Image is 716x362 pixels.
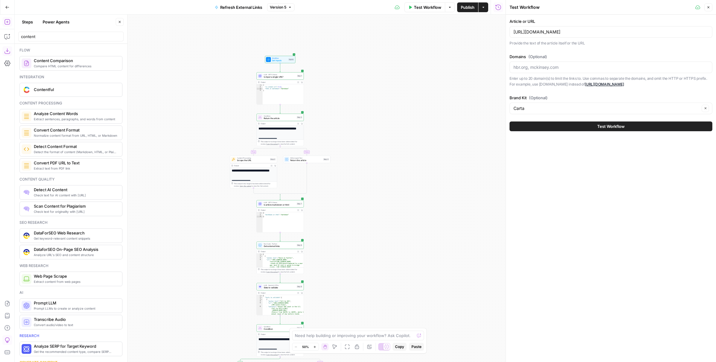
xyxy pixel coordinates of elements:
span: Is input a single URL? [264,76,296,79]
div: Ai [19,290,122,295]
div: 1 [257,295,263,297]
div: This output is too large & has been abbreviated for review. to view the full content. [261,268,302,273]
img: 3hnddut9cmlpnoegpdll2wmnov83 [23,233,30,239]
div: Output [261,292,295,294]
span: Extract sentences, paragraphs, and words from content [34,117,117,121]
span: Compare HTML content for differences [34,64,117,69]
span: Analyze SERP for Target Keyword [34,343,117,349]
div: Output [261,209,295,211]
span: Detect the format of content (Markdown, HTML, or Plain Text) [34,149,117,154]
div: 2 [257,297,263,298]
span: Toggle code folding, rows 3 through 7 [261,298,263,300]
span: Set Inputs [272,59,287,62]
div: 1 [257,253,263,255]
div: This output is too large & has been abbreviated for review. to view the full content. [261,351,302,356]
img: 62yuwf1kr9krw125ghy9mteuwaw4 [23,163,30,169]
span: Detect AI Content [34,187,117,193]
div: Step 9 [297,327,302,329]
div: Write Liquid TextReturn the articleStep 4 [283,156,330,163]
div: 2 [257,255,263,257]
img: o3r9yhbrn24ooq0tey3lueqptmfj [23,130,30,136]
div: LLM · Gemini 2.5 ProStats to validateStep 8Output{ "facts_to_validate":[ { "anchor_text":"fell by... [256,283,304,315]
span: Convert Content Format [34,127,117,133]
span: Toggle code folding, rows 2 through 6 [261,255,263,257]
div: 3 [257,216,263,217]
div: Output [261,333,295,336]
span: Copy the output [266,143,278,145]
div: 1 [257,84,263,86]
span: Run Code · Python [264,243,295,245]
span: (Optional) [529,95,548,101]
span: Condition [264,115,295,117]
span: Get external links [264,245,295,248]
div: This output is too large & has been abbreviated for review. to view the full content. [261,140,302,145]
span: Analyze Content Words [34,111,117,117]
div: This output is too large & has been abbreviated for review. to view the full content. [234,182,276,187]
span: Contentful [34,86,117,93]
span: Refresh External Links [220,4,262,10]
div: 3 [257,88,263,90]
div: Inputs [288,58,294,61]
img: iq9vb2iiqjr2pocp3tftbfsk04xe [23,146,30,152]
span: Stats to validate [264,286,295,289]
div: 4 [257,300,263,302]
div: 4 [257,90,263,91]
span: LLM · GPT-5 Nano [264,201,295,204]
g: Edge from step_2-conditional-end to step_7 [280,194,280,200]
span: DataForSEO Web Research [34,230,117,236]
span: Extract text from PDF link [34,166,117,171]
span: Toggle code folding, rows 1 through 7 [261,253,263,255]
label: Brand Kit [510,95,712,101]
p: Enter up to 20 domain(s) to limit the links to. Use commas to separate the domains, and omit the ... [510,76,712,87]
input: Search steps [21,33,121,40]
span: Paste [411,344,421,350]
div: LLM · GPT-5 NanoIs input a single URL?Step 1Output{ "is_single_url":true, "html_or_markdown":"mar... [256,72,304,104]
span: Return the article [290,159,322,162]
span: Toggle code folding, rows 1 through 9 [261,295,263,297]
div: Integration [19,74,122,80]
span: Workflow [272,57,287,59]
div: Step 6 [297,244,302,247]
button: Test Workflow [404,2,445,12]
div: Content processing [19,100,122,106]
label: Domains [510,54,712,60]
img: 0h7jksvol0o4df2od7a04ivbg1s0 [23,189,30,195]
span: Analyze URL's SEO and content structure [34,252,117,257]
button: Test Workflow [510,121,712,131]
div: Output [261,250,295,253]
div: 5 [257,302,263,306]
img: sdasd.png [23,86,30,93]
button: Copy [393,343,407,351]
input: Carta [513,105,700,111]
span: Content Comparison [34,58,117,64]
span: Scan Content for Plagiarism [34,203,117,209]
div: Flow [19,47,122,53]
button: Refresh External Links [211,2,266,12]
div: Output [261,81,295,83]
g: Edge from start to step_1 [280,63,280,72]
span: (Optional) [528,54,547,60]
div: Web research [19,263,122,269]
span: Copy [395,344,404,350]
div: WorkflowSet InputsInputs [256,56,304,63]
span: Condition [264,325,295,328]
span: Write Liquid Text [290,157,322,159]
div: Research [19,333,122,339]
div: 4 [257,259,263,270]
span: LLM · GPT-5 Nano [264,73,296,76]
span: Detect Content Format [34,143,117,149]
div: Run Code · PythonGet external linksStep 6Output[ { "anchor_text":"Share on Twitter", "url":"[URL]... [256,241,304,274]
span: 50% [302,344,309,349]
div: Step 7 [297,202,302,205]
a: [URL][DOMAIN_NAME] [585,82,624,86]
div: Output [261,122,295,125]
label: Article or URL [510,18,712,24]
span: Return the article [264,117,295,120]
div: Step 1 [297,75,302,77]
span: Check text for AI content with [URL] [34,193,117,198]
span: Get the recommended content type, compare SERP headers, and analyze SERP patterns [34,349,117,354]
g: Edge from step_6 to step_8 [280,274,280,283]
g: Edge from step_7 to step_6 [280,232,280,241]
span: Toggle code folding, rows 1 through 3 [261,212,263,214]
span: Scrape the URL [237,159,269,162]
